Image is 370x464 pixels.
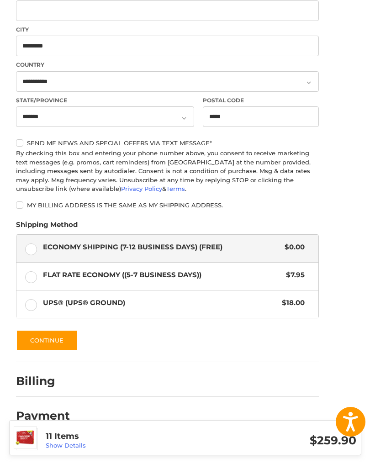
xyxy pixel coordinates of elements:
[16,139,319,147] label: Send me news and special offers via text message*
[16,409,70,423] h2: Payment
[43,270,282,280] span: Flat Rate Economy ((5-7 Business Days))
[43,298,278,308] span: UPS® (UPS® Ground)
[16,26,319,34] label: City
[16,374,69,388] h2: Billing
[16,61,319,69] label: Country
[46,431,201,442] h3: 11 Items
[43,242,280,253] span: Economy Shipping (7-12 Business Days) (Free)
[278,298,305,308] span: $18.00
[203,96,319,105] label: Postal Code
[16,220,78,234] legend: Shipping Method
[14,427,36,448] img: Callaway Chrome Soft TruTrack Yellow Golf Balls
[166,185,185,192] a: Terms
[16,149,319,194] div: By checking this box and entering your phone number above, you consent to receive marketing text ...
[201,433,356,448] h3: $259.90
[46,442,86,449] a: Show Details
[16,96,194,105] label: State/Province
[16,330,78,351] button: Continue
[16,201,319,209] label: My billing address is the same as my shipping address.
[282,270,305,280] span: $7.95
[121,185,162,192] a: Privacy Policy
[280,242,305,253] span: $0.00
